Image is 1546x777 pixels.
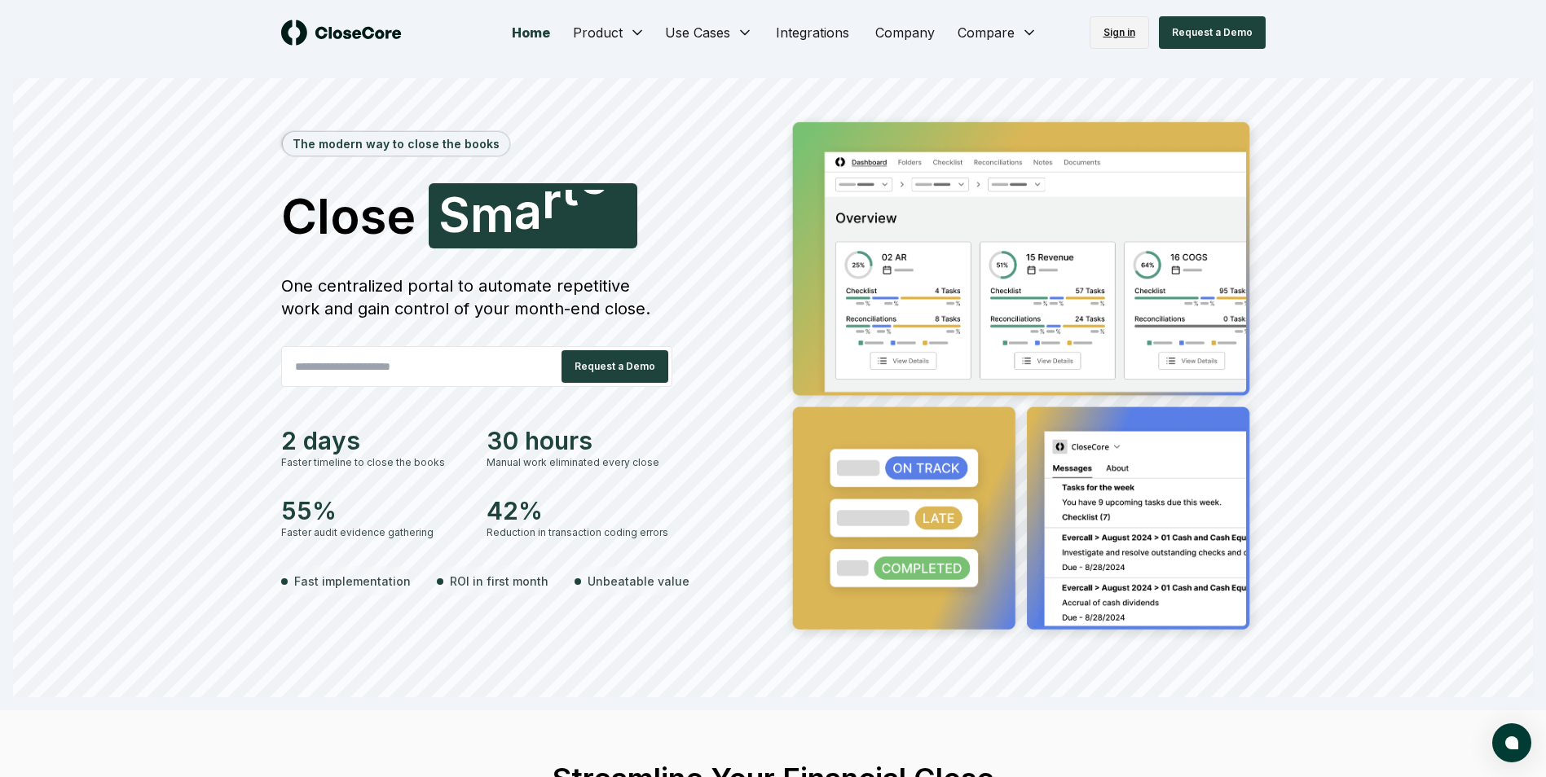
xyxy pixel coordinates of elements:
button: atlas-launcher [1492,723,1531,762]
span: Use Cases [665,23,730,42]
button: Request a Demo [1159,16,1266,49]
div: 30 hours [487,426,672,455]
span: Unbeatable value [588,573,689,590]
button: Compare [948,16,1047,49]
div: 2 days [281,426,467,455]
a: Company [862,16,948,49]
span: Product [573,23,623,42]
span: m [470,190,514,239]
a: Sign in [1090,16,1149,49]
a: Home [499,16,563,49]
span: r [542,176,562,225]
button: Use Cases [655,16,763,49]
button: Request a Demo [562,350,668,383]
div: One centralized portal to automate repetitive work and gain control of your month-end close. [281,274,672,320]
img: Jumbotron [780,111,1266,647]
span: Compare [958,23,1015,42]
div: Faster timeline to close the books [281,455,467,470]
span: Close [281,191,416,240]
a: Integrations [763,16,862,49]
div: 42% [487,496,672,525]
span: ROI in first month [450,573,548,590]
div: Manual work eliminated every close [487,455,672,470]
img: logo [281,20,402,46]
button: Product [563,16,655,49]
div: The modern way to close the books [283,132,509,156]
span: a [514,187,542,235]
span: e [579,151,608,200]
span: t [562,163,579,212]
div: 55% [281,496,467,525]
span: Fast implementation [294,573,411,590]
span: S [438,190,470,239]
span: r [608,143,628,191]
div: Reduction in transaction coding errors [487,525,672,540]
div: Faster audit evidence gathering [281,525,467,540]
